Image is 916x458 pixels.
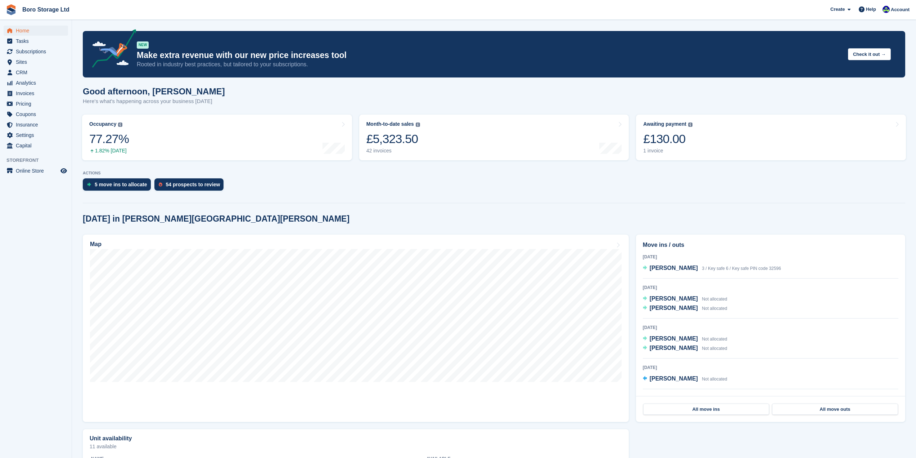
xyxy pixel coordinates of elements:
a: menu [4,78,68,88]
span: [PERSON_NAME] [650,305,698,311]
a: Month-to-date sales £5,323.50 42 invoices [359,115,629,160]
span: Not allocated [702,346,727,351]
a: Boro Storage Ltd [19,4,72,15]
a: [PERSON_NAME] Not allocated [643,374,727,384]
a: [PERSON_NAME] Not allocated [643,344,727,353]
span: Help [866,6,876,13]
span: Storefront [6,157,72,164]
span: Settings [16,130,59,140]
div: 77.27% [89,132,129,146]
img: stora-icon-8386f47178a22dfd0bd8f6a31ec36ba5ce8667c1dd55bd0f319d3a0aa187defe.svg [6,4,17,15]
a: menu [4,88,68,98]
div: [DATE] [643,254,898,260]
div: 1 invoice [643,148,692,154]
div: Awaiting payment [643,121,686,127]
img: move_ins_to_allocate_icon-fdf77a2bb77ea45bf5b3d319d69a93e2d87916cf1d5bf7949dd705db3b84f3ca.svg [87,182,91,187]
img: Tobie Hillier [883,6,890,13]
a: Awaiting payment £130.00 1 invoice [636,115,906,160]
a: menu [4,36,68,46]
span: [PERSON_NAME] [650,295,698,302]
img: icon-info-grey-7440780725fd019a000dd9b08b2336e03edf1995a4989e88bcd33f0948082b44.svg [118,123,122,127]
img: icon-info-grey-7440780725fd019a000dd9b08b2336e03edf1995a4989e88bcd33f0948082b44.svg [416,123,420,127]
h2: [DATE] in [PERSON_NAME][GEOGRAPHIC_DATA][PERSON_NAME] [83,214,349,224]
a: Occupancy 77.27% 1.82% [DATE] [82,115,352,160]
a: menu [4,130,68,140]
a: [PERSON_NAME] Not allocated [643,294,727,304]
h2: Move ins / outs [643,241,898,249]
div: 1.82% [DATE] [89,148,129,154]
a: 5 move ins to allocate [83,178,154,194]
p: Rooted in industry best practices, but tailored to your subscriptions. [137,61,842,68]
p: Here's what's happening across your business [DATE] [83,97,225,106]
a: menu [4,46,68,57]
a: menu [4,26,68,36]
span: Create [830,6,845,13]
a: menu [4,109,68,119]
span: Insurance [16,120,59,130]
div: £130.00 [643,132,692,146]
p: 11 available [90,444,622,449]
div: 5 move ins to allocate [95,182,147,187]
span: [PERSON_NAME] [650,345,698,351]
span: Not allocated [702,377,727,382]
span: Home [16,26,59,36]
div: [DATE] [643,364,898,371]
span: Account [891,6,910,13]
a: menu [4,67,68,77]
h2: Unit availability [90,435,132,442]
p: Make extra revenue with our new price increases tool [137,50,842,61]
div: [DATE] [643,395,898,401]
span: [PERSON_NAME] [650,265,698,271]
span: Not allocated [702,337,727,342]
div: £5,323.50 [366,132,420,146]
span: Invoices [16,88,59,98]
img: prospect-51fa495bee0391a8d652442698ab0144808aea92771e9ea1ae160a38d050c398.svg [159,182,162,187]
span: Not allocated [702,306,727,311]
a: [PERSON_NAME] 3 / Key safe 6 / Key safe PIN code 32596 [643,264,781,273]
img: icon-info-grey-7440780725fd019a000dd9b08b2336e03edf1995a4989e88bcd33f0948082b44.svg [688,123,692,127]
a: menu [4,166,68,176]
div: 54 prospects to review [166,182,220,187]
a: [PERSON_NAME] Not allocated [643,304,727,313]
span: Not allocated [702,297,727,302]
a: Preview store [59,166,68,175]
div: Month-to-date sales [366,121,414,127]
div: NEW [137,41,149,49]
span: Coupons [16,109,59,119]
span: Capital [16,141,59,151]
a: menu [4,120,68,130]
span: Pricing [16,99,59,109]
div: 42 invoices [366,148,420,154]
h2: Map [90,241,101,248]
span: Tasks [16,36,59,46]
span: 3 / Key safe 6 / Key safe PIN code 32596 [702,266,781,271]
button: Check it out → [848,48,891,60]
span: Online Store [16,166,59,176]
span: [PERSON_NAME] [650,335,698,342]
span: [PERSON_NAME] [650,375,698,382]
img: price-adjustments-announcement-icon-8257ccfd72463d97f412b2fc003d46551f7dbcb40ab6d574587a9cd5c0d94... [86,29,136,70]
a: All move outs [772,404,898,415]
div: [DATE] [643,284,898,291]
span: Subscriptions [16,46,59,57]
div: Occupancy [89,121,116,127]
a: [PERSON_NAME] Not allocated [643,334,727,344]
a: All move ins [643,404,769,415]
span: Analytics [16,78,59,88]
a: Map [83,235,629,422]
a: menu [4,141,68,151]
span: CRM [16,67,59,77]
a: 54 prospects to review [154,178,227,194]
a: menu [4,57,68,67]
p: ACTIONS [83,171,905,175]
h1: Good afternoon, [PERSON_NAME] [83,86,225,96]
span: Sites [16,57,59,67]
a: menu [4,99,68,109]
div: [DATE] [643,324,898,331]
